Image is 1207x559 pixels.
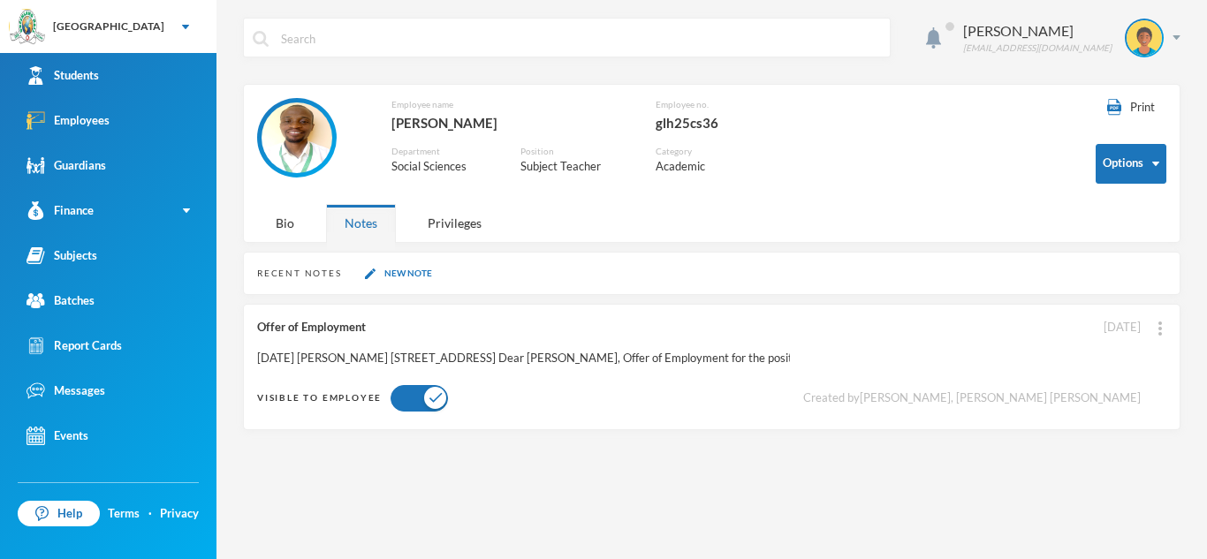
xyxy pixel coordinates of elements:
[27,336,122,355] div: Report Cards
[656,145,733,158] div: Category
[360,266,437,281] button: New Note
[27,156,106,175] div: Guardians
[279,19,881,58] input: Search
[391,158,495,176] div: Social Sciences
[108,505,140,523] a: Terms
[27,201,94,220] div: Finance
[53,19,164,34] div: [GEOGRAPHIC_DATA]
[1158,321,1162,336] img: ...
[391,98,629,111] div: Employee name
[963,20,1112,42] div: [PERSON_NAME]
[520,145,629,158] div: Position
[409,204,500,242] div: Privileges
[1104,319,1141,336] div: [DATE]
[10,10,45,45] img: logo
[257,350,790,367] div: [DATE] [PERSON_NAME] [STREET_ADDRESS] Dear [PERSON_NAME], Offer of Employment for the position of...
[803,389,1141,407] div: Created by [PERSON_NAME], [PERSON_NAME] [PERSON_NAME]
[1096,144,1166,184] button: Options
[391,145,495,158] div: Department
[520,158,629,176] div: Subject Teacher
[326,204,396,242] div: Notes
[27,427,88,445] div: Events
[391,111,629,134] div: [PERSON_NAME]
[257,319,790,336] div: Offer of Employment
[27,111,110,130] div: Employees
[1096,98,1166,117] button: Print
[27,246,97,265] div: Subjects
[160,505,199,523] a: Privacy
[262,102,332,173] img: EMPLOYEE
[148,505,152,523] div: ·
[656,158,733,176] div: Academic
[1127,20,1162,56] img: STUDENT
[656,111,787,134] div: glh25cs36
[963,42,1112,55] div: [EMAIL_ADDRESS][DOMAIN_NAME]
[656,98,787,111] div: Employee no.
[257,392,382,403] span: Visible to employee
[257,204,313,242] div: Bio
[27,66,99,85] div: Students
[27,291,95,310] div: Batches
[257,267,342,280] div: Recent Notes
[27,381,105,400] div: Messages
[253,31,269,47] img: search
[18,501,100,527] a: Help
